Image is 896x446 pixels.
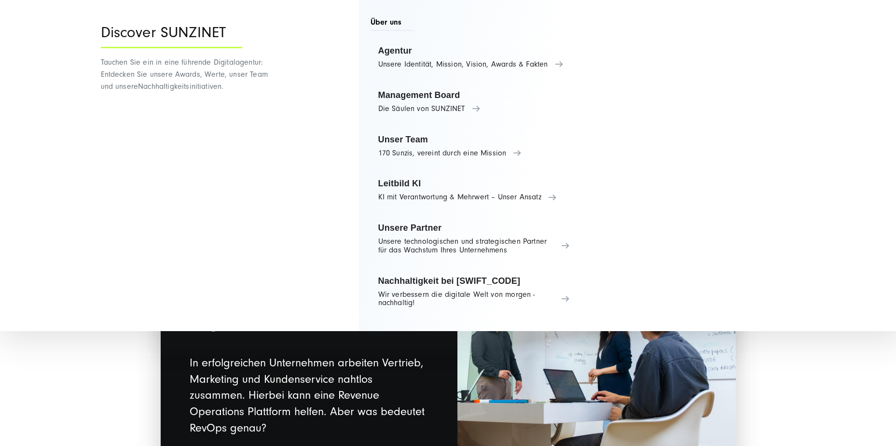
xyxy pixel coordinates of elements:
[371,84,578,120] a: Management Board Die Säulen von SUNZINET
[101,58,268,91] span: Tauchen Sie ein in eine führende Digitalagentur: Entdecken Sie unsere Awards, Werte, unser Team u...
[190,355,428,436] p: In erfolgreichen Unternehmen arbeiten Vertrieb, Marketing und Kundenservice nahtlos zusammen. Hie...
[371,172,578,209] a: Leitbild KI KI mit Verantwortung & Mehrwert – Unser Ansatz
[371,216,578,262] a: Unsere Partner Unsere technologischen und strategischen Partner für das Wachstum Ihres Unternehmens
[371,269,578,315] a: Nachhaltigkeit bei [SWIFT_CODE] Wir verbessern die digitale Welt von morgen - nachhaltig!
[371,17,414,31] span: Über uns
[371,39,578,76] a: Agentur Unsere Identität, Mission, Vision, Awards & Fakten
[371,128,578,165] a: Unser Team 170 Sunzis, vereint durch eine Mission
[101,24,242,48] div: Discover SUNZINET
